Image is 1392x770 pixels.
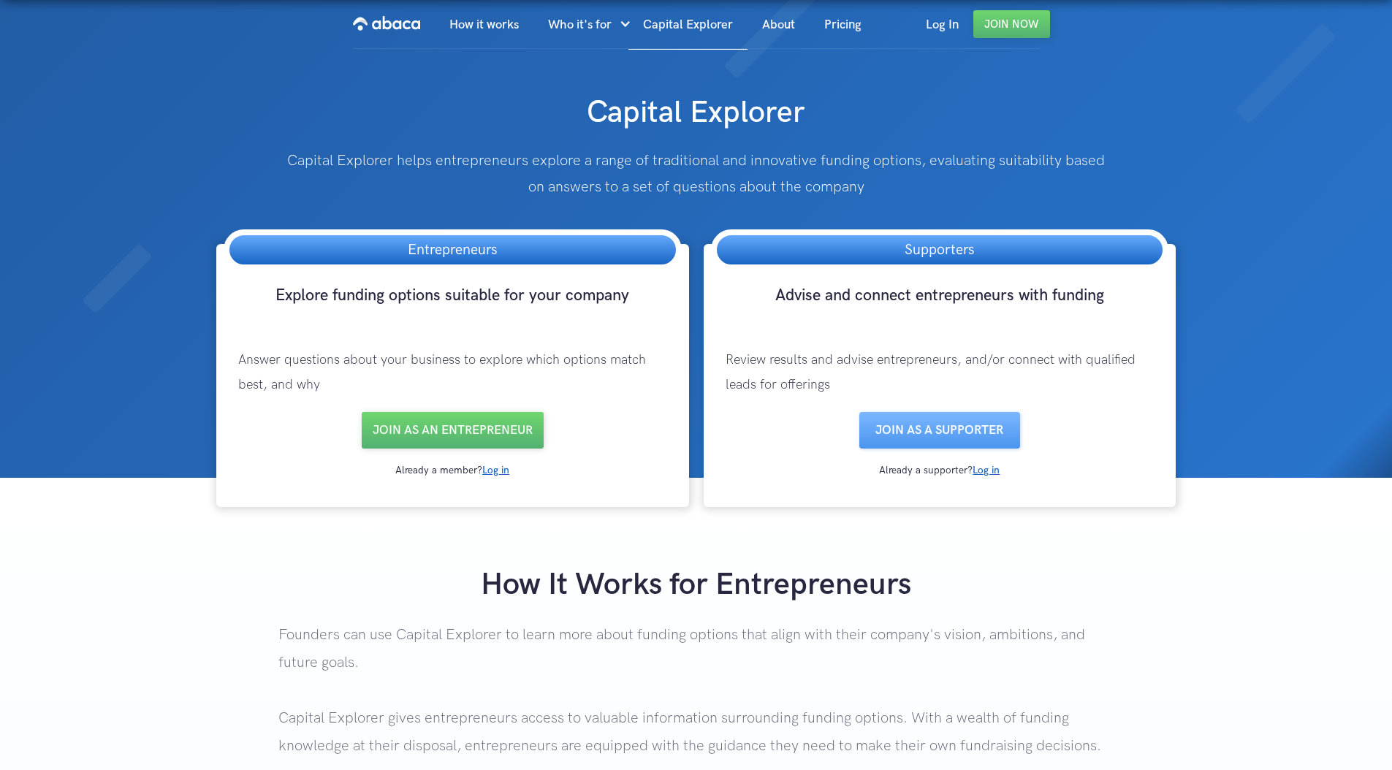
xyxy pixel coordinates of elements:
[362,412,544,449] a: Join as an entrepreneur
[481,566,911,603] strong: How It Works for Entrepreneurs
[348,79,1044,133] h1: Capital Explorer
[482,464,509,476] a: Log in
[353,12,420,35] img: Abaca logo
[711,333,1169,412] p: Review results and advise entrepreneurs, and/or connect with qualified leads for offerings
[224,463,682,478] div: Already a member?
[890,235,989,264] h3: Supporters
[973,10,1050,38] a: Join Now
[973,464,1000,476] a: Log in
[278,148,1114,200] p: Capital Explorer helps entrepreneurs explore a range of traditional and innovative funding option...
[859,412,1020,449] a: Join as a SUPPORTER
[711,463,1169,478] div: Already a supporter?
[711,285,1169,333] h3: Advise and connect entrepreneurs with funding
[393,235,511,264] h3: Entrepreneurs
[224,333,682,412] p: Answer questions about your business to explore which options match best, and why
[224,285,682,333] h3: Explore funding options suitable for your company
